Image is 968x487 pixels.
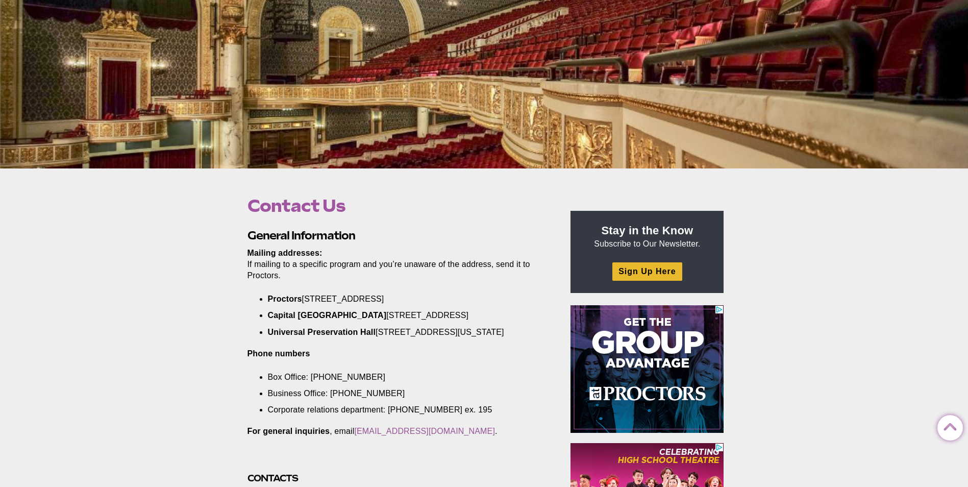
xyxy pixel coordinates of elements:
iframe: Advertisement [570,305,724,433]
strong: Capital [GEOGRAPHIC_DATA] [268,311,387,320]
p: If mailing to a specific program and you’re unaware of the address, send it to Proctors. [247,248,548,281]
li: [STREET_ADDRESS] [268,294,532,305]
li: Business Office: [PHONE_NUMBER] [268,388,532,399]
strong: For general inquiries [247,427,330,435]
a: [EMAIL_ADDRESS][DOMAIN_NAME] [354,427,495,435]
li: Corporate relations department: [PHONE_NUMBER] ex. 195 [268,404,532,416]
strong: Mailing addresses: [247,249,322,257]
strong: Universal Preservation Hall [268,328,376,336]
h2: General Information [247,228,548,243]
a: Back to Top [937,416,958,436]
li: [STREET_ADDRESS][US_STATE] [268,327,532,338]
li: Box Office: [PHONE_NUMBER] [268,372,532,383]
a: Sign Up Here [612,262,682,280]
h3: Contacts [247,472,548,484]
b: Phone numbers [247,349,310,358]
h1: Contact Us [247,196,548,215]
p: , email . [247,426,548,437]
strong: Proctors [268,295,302,303]
strong: Stay in the Know [602,224,693,237]
p: Subscribe to Our Newsletter. [583,223,711,250]
li: [STREET_ADDRESS] [268,310,532,321]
